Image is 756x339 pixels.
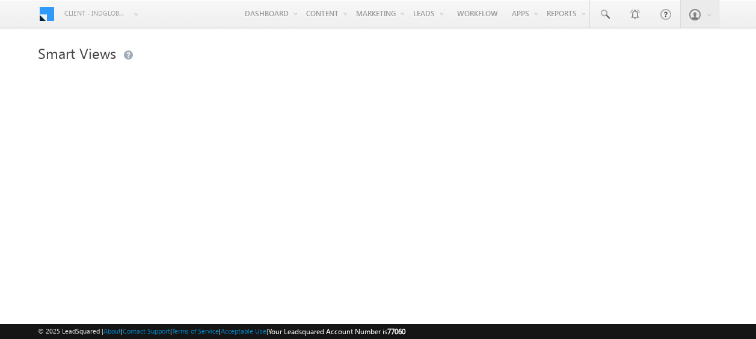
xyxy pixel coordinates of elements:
[103,327,121,335] a: About
[387,327,405,336] span: 77060
[123,327,170,335] a: Contact Support
[221,327,266,335] a: Acceptable Use
[268,327,405,336] span: Your Leadsquared Account Number is
[38,326,405,337] span: © 2025 LeadSquared | | | | |
[172,327,219,335] a: Terms of Service
[64,7,128,19] span: Client - indglobal1 (77060)
[38,43,116,63] span: Smart Views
